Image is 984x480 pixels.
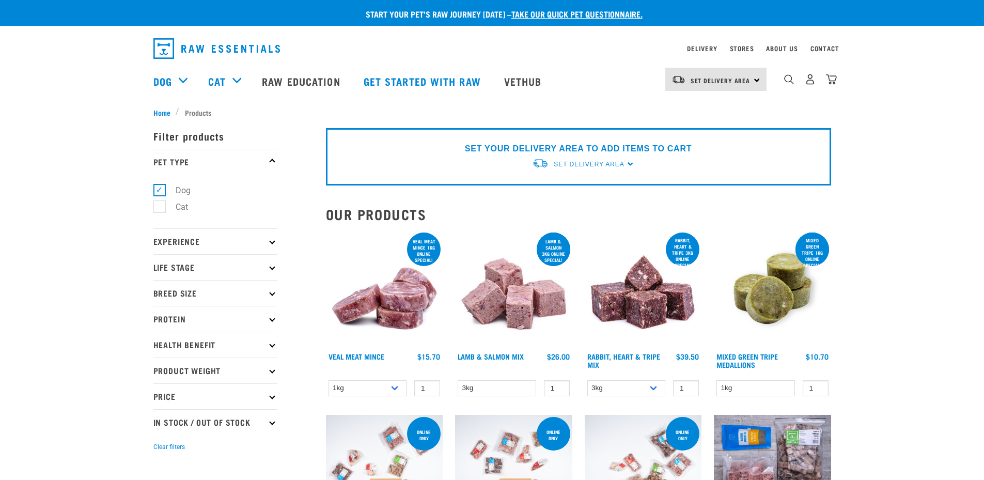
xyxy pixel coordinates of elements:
[153,280,277,306] p: Breed Size
[585,230,702,348] img: 1175 Rabbit Heart Tripe Mix 01
[666,233,699,273] div: Rabbit, Heart & Tripe 3kg online special
[252,60,353,102] a: Raw Education
[153,306,277,332] p: Protein
[153,123,277,149] p: Filter products
[153,228,277,254] p: Experience
[159,184,195,197] label: Dog
[145,34,839,63] nav: dropdown navigation
[153,442,185,452] button: Clear filters
[537,424,570,446] div: Online Only
[329,354,384,358] a: Veal Meat Mince
[407,234,441,268] div: Veal Meat mince 1kg online special!
[353,60,494,102] a: Get started with Raw
[494,60,555,102] a: Vethub
[153,107,176,118] a: Home
[730,47,754,50] a: Stores
[544,380,570,396] input: 1
[153,383,277,409] p: Price
[153,409,277,435] p: In Stock / Out Of Stock
[465,143,692,155] p: SET YOUR DELIVERY AREA TO ADD ITEMS TO CART
[666,424,699,446] div: Online Only
[511,11,643,16] a: take our quick pet questionnaire.
[587,354,660,366] a: Rabbit, Heart & Tripe Mix
[795,233,829,273] div: Mixed Green Tripe 1kg online special!
[208,73,226,89] a: Cat
[714,230,831,348] img: Mixed Green Tripe
[687,47,717,50] a: Delivery
[805,74,816,85] img: user.png
[547,352,570,361] div: $26.00
[673,380,699,396] input: 1
[153,107,170,118] span: Home
[826,74,837,85] img: home-icon@2x.png
[153,332,277,358] p: Health Benefit
[784,74,794,84] img: home-icon-1@2x.png
[810,47,839,50] a: Contact
[676,352,699,361] div: $39.50
[153,73,172,89] a: Dog
[766,47,798,50] a: About Us
[153,38,280,59] img: Raw Essentials Logo
[153,107,831,118] nav: breadcrumbs
[407,424,441,446] div: Online Only
[326,206,831,222] h2: Our Products
[326,230,443,348] img: 1160 Veal Meat Mince Medallions 01
[716,354,778,366] a: Mixed Green Tripe Medallions
[537,234,570,268] div: Lamb & Salmon 3kg online special!
[153,358,277,383] p: Product Weight
[455,230,572,348] img: 1029 Lamb Salmon Mix 01
[554,161,624,168] span: Set Delivery Area
[532,158,549,169] img: van-moving.png
[153,149,277,175] p: Pet Type
[417,352,440,361] div: $15.70
[153,254,277,280] p: Life Stage
[458,354,524,358] a: Lamb & Salmon Mix
[806,352,829,361] div: $10.70
[691,79,751,82] span: Set Delivery Area
[159,200,192,213] label: Cat
[671,75,685,84] img: van-moving.png
[414,380,440,396] input: 1
[803,380,829,396] input: 1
